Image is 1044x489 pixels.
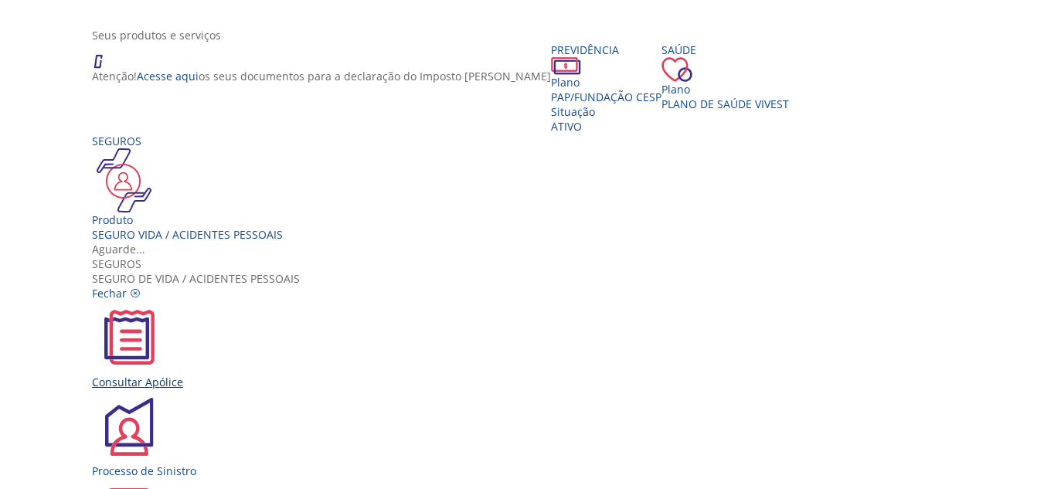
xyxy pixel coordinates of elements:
[551,90,661,104] span: PAP/Fundação CESP
[92,134,283,242] a: Seguros Produto Seguro Vida / Acidentes Pessoais
[661,57,692,82] img: ico_coracao.png
[92,301,166,375] img: ConsultarApolice.svg
[551,57,581,75] img: ico_dinheiro.png
[92,227,283,242] div: Seguro Vida / Acidentes Pessoais
[92,389,964,478] a: Processo de Sinistro
[92,42,118,69] img: ico_atencao.png
[661,97,789,111] span: Plano de Saúde VIVEST
[92,256,964,286] div: Seguro de vida / acidentes pessoais
[551,75,661,90] div: Plano
[661,42,789,111] a: Saúde PlanoPlano de Saúde VIVEST
[92,286,127,301] span: Fechar
[92,212,283,227] div: Produto
[551,119,582,134] span: Ativo
[92,148,156,212] img: ico_seguros.png
[92,134,283,148] div: Seguros
[92,464,964,478] div: Processo de Sinistro
[92,69,551,83] p: Atenção! os seus documentos para a declaração do Imposto [PERSON_NAME]
[137,69,199,83] a: Acesse aqui
[92,301,964,389] a: Consultar Apólice
[551,42,661,57] div: Previdência
[661,82,789,97] div: Plano
[92,389,166,464] img: ProcessoSinistro.svg
[661,42,789,57] div: Saúde
[551,42,661,134] a: Previdência PlanoPAP/Fundação CESP SituaçãoAtivo
[551,104,661,119] div: Situação
[92,28,964,42] div: Seus produtos e serviços
[92,375,964,389] div: Consultar Apólice
[92,286,141,301] a: Fechar
[92,242,964,256] div: Aguarde...
[92,256,964,271] div: Seguros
